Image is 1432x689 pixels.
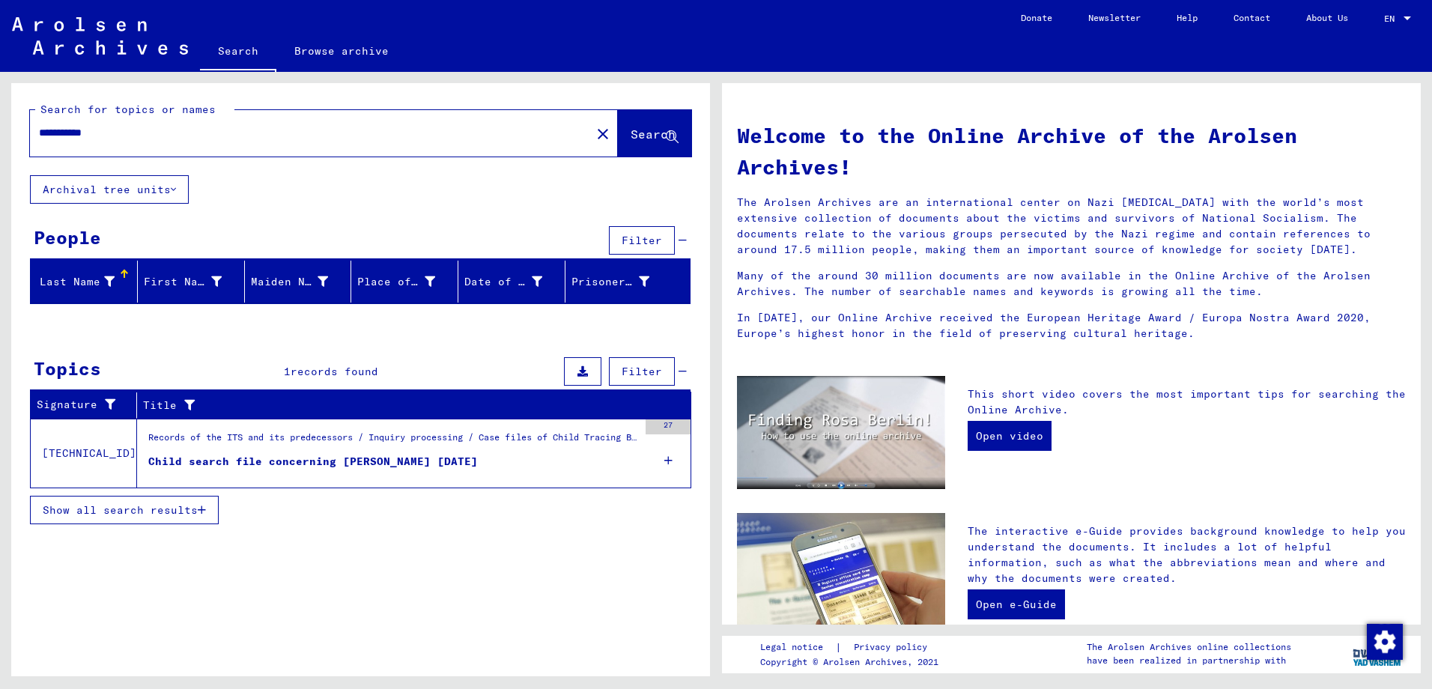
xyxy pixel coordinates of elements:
[1087,654,1291,667] p: have been realized in partnership with
[284,365,291,378] span: 1
[1087,640,1291,654] p: The Arolsen Archives online collections
[245,261,352,303] mat-header-cell: Maiden Name
[737,195,1406,258] p: The Arolsen Archives are an international center on Nazi [MEDICAL_DATA] with the world’s most ext...
[618,110,691,157] button: Search
[737,120,1406,183] h1: Welcome to the Online Archive of the Arolsen Archives!
[622,234,662,247] span: Filter
[291,365,378,378] span: records found
[571,270,672,294] div: Prisoner #
[968,589,1065,619] a: Open e-Guide
[40,103,216,116] mat-label: Search for topics or names
[646,419,691,434] div: 27
[200,33,276,72] a: Search
[37,393,136,417] div: Signature
[12,17,188,55] img: Arolsen_neg.svg
[968,386,1406,418] p: This short video covers the most important tips for searching the Online Archive.
[251,270,351,294] div: Maiden Name
[760,655,945,669] p: Copyright © Arolsen Archives, 2021
[1367,624,1403,660] img: Zustimmung ändern
[737,513,945,652] img: eguide.jpg
[737,268,1406,300] p: Many of the around 30 million documents are now available in the Online Archive of the Arolsen Ar...
[1350,635,1406,673] img: yv_logo.png
[31,261,138,303] mat-header-cell: Last Name
[251,274,329,290] div: Maiden Name
[30,175,189,204] button: Archival tree units
[37,274,115,290] div: Last Name
[609,226,675,255] button: Filter
[37,397,118,413] div: Signature
[144,274,222,290] div: First Name
[609,357,675,386] button: Filter
[34,355,101,382] div: Topics
[37,270,137,294] div: Last Name
[144,270,244,294] div: First Name
[43,503,198,517] span: Show all search results
[464,274,542,290] div: Date of Birth
[458,261,565,303] mat-header-cell: Date of Birth
[148,454,478,470] div: Child search file concerning [PERSON_NAME] [DATE]
[143,398,654,413] div: Title
[31,419,137,488] td: [TECHNICAL_ID]
[464,270,565,294] div: Date of Birth
[737,310,1406,342] p: In [DATE], our Online Archive received the European Heritage Award / Europa Nostra Award 2020, Eu...
[622,365,662,378] span: Filter
[842,640,945,655] a: Privacy policy
[357,274,435,290] div: Place of Birth
[968,421,1052,451] a: Open video
[571,274,649,290] div: Prisoner #
[588,118,618,148] button: Clear
[276,33,407,69] a: Browse archive
[1384,13,1395,24] mat-select-trigger: EN
[357,270,458,294] div: Place of Birth
[30,496,219,524] button: Show all search results
[138,261,245,303] mat-header-cell: First Name
[760,640,835,655] a: Legal notice
[148,431,638,452] div: Records of the ITS and its predecessors / Inquiry processing / Case files of Child Tracing Branch...
[351,261,458,303] mat-header-cell: Place of Birth
[34,224,101,251] div: People
[1366,623,1402,659] div: Zustimmung ändern
[631,127,676,142] span: Search
[760,640,945,655] div: |
[565,261,690,303] mat-header-cell: Prisoner #
[143,393,673,417] div: Title
[737,376,945,489] img: video.jpg
[594,125,612,143] mat-icon: close
[968,523,1406,586] p: The interactive e-Guide provides background knowledge to help you understand the documents. It in...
